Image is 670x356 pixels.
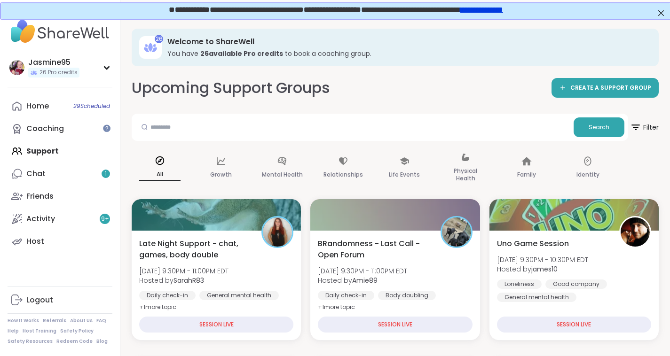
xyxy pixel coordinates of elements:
[497,317,651,333] div: SESSION LIVE
[630,116,659,139] span: Filter
[73,102,110,110] span: 29 Scheduled
[9,60,24,75] img: Jasmine95
[43,317,66,324] a: Referrals
[630,114,659,141] button: Filter
[517,169,536,180] p: Family
[323,169,363,180] p: Relationships
[200,49,283,58] b: 26 available Pro credit s
[445,165,486,184] p: Physical Health
[167,49,646,58] h3: You have to book a coaching group.
[8,117,112,140] a: Coaching
[8,338,53,345] a: Safety Resources
[103,124,110,132] iframe: Spotlight
[139,169,181,181] p: All
[70,317,93,324] a: About Us
[8,230,112,253] a: Host
[8,163,112,185] a: Chat1
[318,266,407,276] span: [DATE] 9:30PM - 11:00PM EDT
[26,214,55,224] div: Activity
[497,279,542,289] div: Loneliness
[28,57,79,68] div: Jasmine95
[139,317,293,333] div: SESSION LIVE
[56,338,93,345] a: Redeem Code
[262,169,303,180] p: Mental Health
[352,276,378,285] b: Amie89
[26,295,53,305] div: Logout
[132,77,330,99] h2: Upcoming Support Groups
[8,208,112,230] a: Activity9+
[318,238,430,261] span: BRandomness - Last Call - Open Forum
[139,276,229,285] span: Hosted by
[39,69,78,77] span: 26 Pro credits
[497,264,588,274] span: Hosted by
[497,238,569,249] span: Uno Game Session
[318,276,407,285] span: Hosted by
[576,169,599,180] p: Identity
[199,291,279,300] div: General mental health
[8,95,112,117] a: Home29Scheduled
[26,236,44,247] div: Host
[26,101,49,111] div: Home
[8,317,39,324] a: How It Works
[318,317,472,333] div: SESSION LIVE
[570,84,651,92] span: CREATE A SUPPORT GROUP
[497,293,576,302] div: General mental health
[167,37,646,47] h3: Welcome to ShareWell
[263,217,292,247] img: SarahR83
[96,317,106,324] a: FAQ
[378,291,436,300] div: Body doubling
[8,15,112,48] img: ShareWell Nav Logo
[155,35,163,43] div: 26
[101,215,109,223] span: 9 +
[8,328,19,334] a: Help
[139,238,251,261] span: Late Night Support - chat, games, body double
[318,291,374,300] div: Daily check-in
[8,185,112,208] a: Friends
[442,217,471,247] img: Amie89
[552,78,659,98] a: CREATE A SUPPORT GROUP
[105,170,107,178] span: 1
[60,328,94,334] a: Safety Policy
[589,123,609,132] span: Search
[139,266,229,276] span: [DATE] 9:30PM - 11:00PM EDT
[173,276,204,285] b: SarahR83
[497,255,588,264] span: [DATE] 9:30PM - 10:30PM EDT
[574,117,624,137] button: Search
[8,289,112,311] a: Logout
[531,264,558,274] b: james10
[26,191,54,201] div: Friends
[389,169,420,180] p: Life Events
[139,291,196,300] div: Daily check-in
[210,169,232,180] p: Growth
[96,338,108,345] a: Blog
[23,328,56,334] a: Host Training
[26,124,64,134] div: Coaching
[545,279,607,289] div: Good company
[26,169,46,179] div: Chat
[621,217,650,247] img: james10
